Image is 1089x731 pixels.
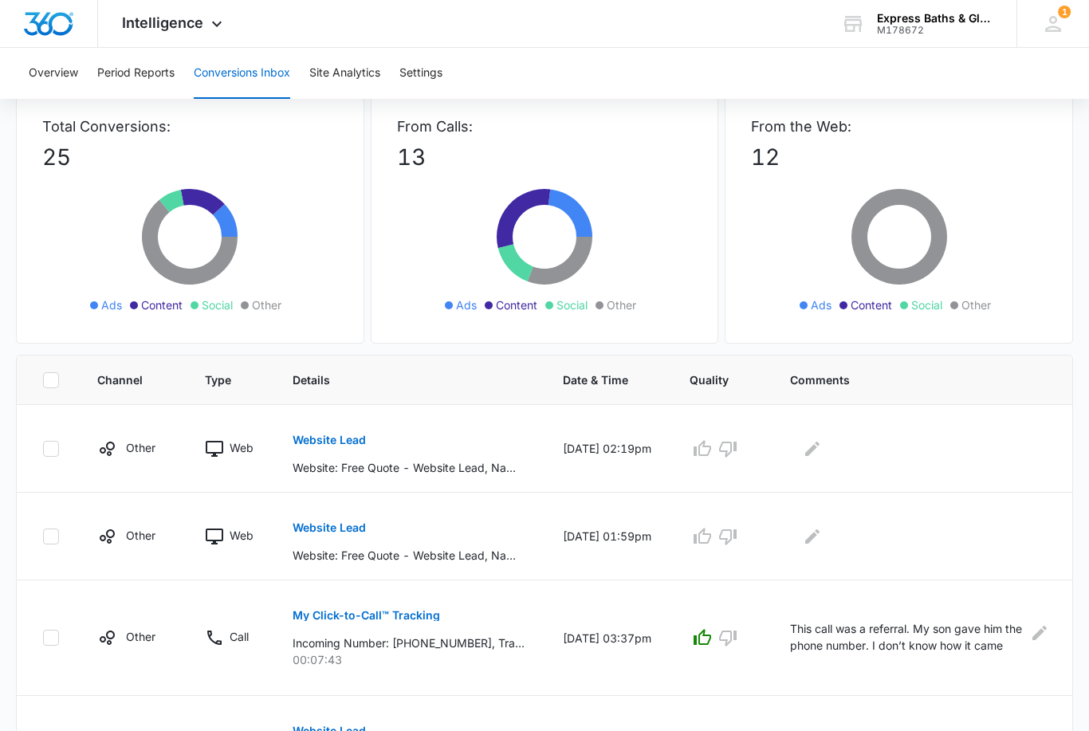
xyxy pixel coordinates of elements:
p: My Click-to-Call™ Tracking [293,611,440,622]
span: Content [141,297,183,314]
span: 1 [1058,6,1071,18]
p: This call was a referral. My son gave him the phone number. I don’t know how it came through the ... [790,621,1023,657]
button: Settings [399,48,442,99]
span: Type [205,372,231,389]
div: account name [877,12,993,25]
td: [DATE] 02:19pm [544,406,670,493]
p: Website: Free Quote - Website Lead, Name: [PERSON_NAME], Email: [EMAIL_ADDRESS][DOMAIN_NAME], Pho... [293,460,525,477]
p: Call [230,629,249,646]
p: Other [126,629,155,646]
span: Social [911,297,942,314]
span: Date & Time [563,372,628,389]
p: Incoming Number: [PHONE_NUMBER], Tracking Number: [PHONE_NUMBER], Ring To: [PHONE_NUMBER], Caller... [293,635,525,652]
span: Other [252,297,281,314]
span: Channel [97,372,143,389]
p: Website: Free Quote - Website Lead, Name: [PERSON_NAME], Email: [EMAIL_ADDRESS][DOMAIN_NAME], Pho... [293,548,525,564]
span: Ads [101,297,122,314]
div: account id [877,25,993,36]
span: Other [607,297,636,314]
span: Social [556,297,588,314]
span: Quality [690,372,729,389]
span: Ads [456,297,477,314]
button: Edit Comments [1032,621,1047,647]
td: [DATE] 03:37pm [544,581,670,697]
span: Content [851,297,892,314]
p: Other [126,440,155,457]
p: Website Lead [293,435,366,446]
td: [DATE] 01:59pm [544,493,670,581]
button: Site Analytics [309,48,380,99]
button: Overview [29,48,78,99]
button: Website Lead [293,509,366,548]
button: Website Lead [293,422,366,460]
p: Web [230,528,254,544]
span: Other [961,297,991,314]
span: Details [293,372,501,389]
p: Web [230,440,254,457]
button: Period Reports [97,48,175,99]
span: Comments [790,372,1024,389]
span: Ads [811,297,831,314]
span: Intelligence [122,14,203,31]
p: From Calls: [397,116,693,138]
span: Social [202,297,233,314]
span: Content [496,297,537,314]
p: 00:07:43 [293,652,525,669]
div: notifications count [1058,6,1071,18]
p: Other [126,528,155,544]
p: Website Lead [293,523,366,534]
p: From the Web: [751,116,1047,138]
button: Edit Comments [800,437,825,462]
p: 25 [42,141,338,175]
button: My Click-to-Call™ Tracking [293,597,440,635]
button: Conversions Inbox [194,48,290,99]
p: 13 [397,141,693,175]
button: Edit Comments [800,525,825,550]
p: Total Conversions: [42,116,338,138]
p: 12 [751,141,1047,175]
